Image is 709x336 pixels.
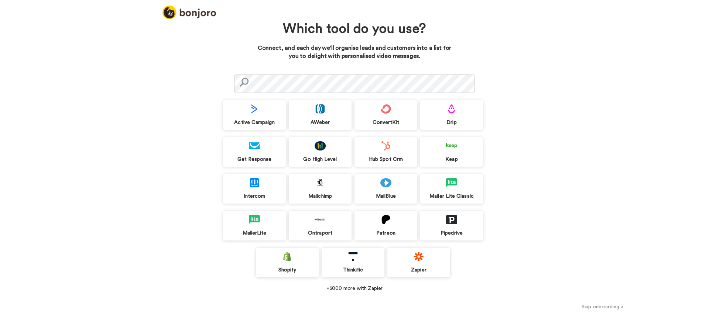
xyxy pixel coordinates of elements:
[322,267,384,273] div: Thinkific
[249,178,260,187] img: logo_intercom.svg
[496,303,709,311] button: Skip onboarding >
[289,119,352,126] div: AWeber
[380,178,391,187] img: logo_mailblue.png
[223,193,286,200] div: Intercom
[315,141,326,150] img: logo_gohighlevel.png
[420,119,483,126] div: Drip
[354,156,417,163] div: Hub Spot Crm
[380,141,391,150] img: logo_hubspot.svg
[249,104,260,114] img: logo_activecampaign.svg
[387,267,450,273] div: Zapier
[289,193,352,200] div: Mailchimp
[446,215,457,224] img: logo_pipedrive.png
[420,230,483,236] div: Pipedrive
[315,104,326,114] img: logo_aweber.svg
[289,156,352,163] div: Go High Level
[380,104,391,114] img: logo_convertkit.svg
[249,215,260,224] img: logo_mailerlite.svg
[446,178,457,187] img: logo_mailerlite.svg
[223,156,286,163] div: Get Response
[347,252,359,261] img: logo_thinkific.svg
[354,193,417,200] div: MailBlue
[420,193,483,200] div: Mailer Lite Classic
[162,6,216,19] img: logo_full.png
[354,230,417,236] div: Patreon
[223,285,486,292] div: +3000 more with Zapier
[282,252,293,261] img: logo_shopify.svg
[380,215,391,224] img: logo_patreon.svg
[446,104,457,114] img: logo_drip.svg
[256,267,319,273] div: Shopify
[240,78,249,87] img: search.svg
[315,178,326,187] img: logo_mailchimp.svg
[271,22,438,37] h1: Which tool do you use?
[413,252,424,261] img: logo_zapier.svg
[354,119,417,126] div: ConvertKit
[420,156,483,163] div: Keap
[223,119,286,126] div: Active Campaign
[315,215,326,224] img: logo_ontraport.svg
[249,141,260,150] img: logo_getresponse.svg
[446,141,457,150] img: logo_keap.svg
[289,230,352,236] div: Ontraport
[254,44,455,61] p: Connect, and each day we’ll organise leads and customers into a list for you to delight with pers...
[223,230,286,236] div: MailerLite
